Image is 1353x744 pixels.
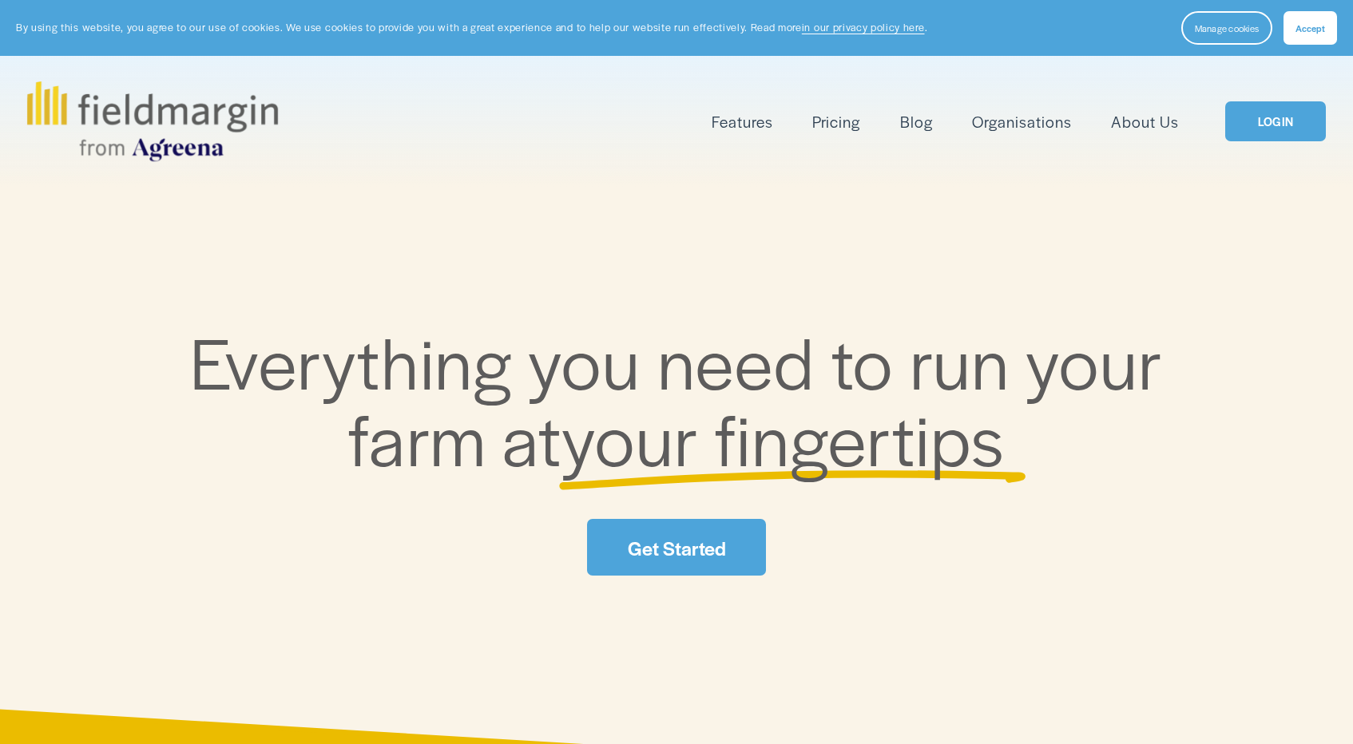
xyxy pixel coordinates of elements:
[190,311,1180,487] span: Everything you need to run your farm at
[972,109,1072,135] a: Organisations
[1181,11,1272,45] button: Manage cookies
[1111,109,1179,135] a: About Us
[712,110,773,133] span: Features
[712,109,773,135] a: folder dropdown
[812,109,860,135] a: Pricing
[27,81,278,161] img: fieldmargin.com
[561,387,1005,487] span: your fingertips
[1195,22,1259,34] span: Manage cookies
[1295,22,1325,34] span: Accept
[900,109,933,135] a: Blog
[802,20,925,34] a: in our privacy policy here
[16,20,927,35] p: By using this website, you agree to our use of cookies. We use cookies to provide you with a grea...
[587,519,766,576] a: Get Started
[1284,11,1337,45] button: Accept
[1225,101,1326,142] a: LOGIN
